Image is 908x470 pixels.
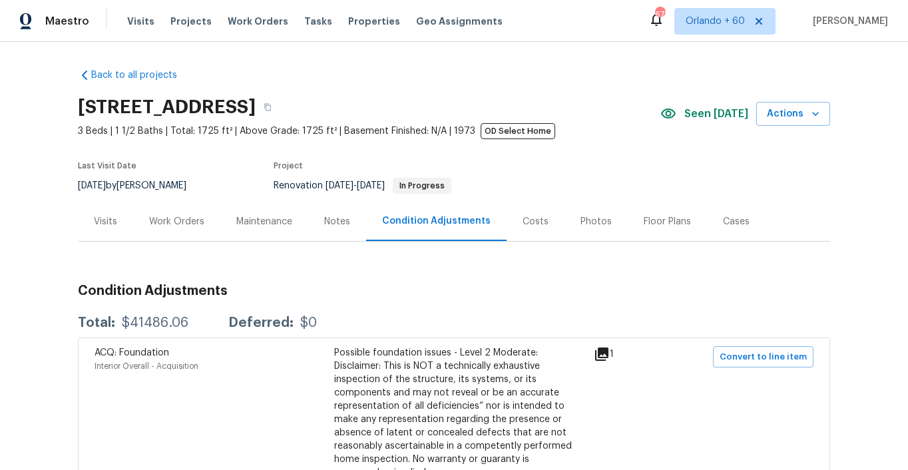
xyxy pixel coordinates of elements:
span: Orlando + 60 [686,15,745,28]
div: Costs [523,215,549,228]
div: Condition Adjustments [382,214,491,228]
span: Projects [170,15,212,28]
div: Cases [723,215,750,228]
button: Copy Address [256,95,280,119]
span: [DATE] [357,181,385,190]
div: $41486.06 [122,316,188,330]
span: Geo Assignments [416,15,503,28]
span: Convert to line item [720,350,807,365]
span: Tasks [304,17,332,26]
div: Deferred: [228,316,294,330]
span: OD Select Home [481,123,555,139]
span: Properties [348,15,400,28]
span: Interior Overall - Acquisition [95,362,198,370]
span: Project [274,162,303,170]
div: Photos [580,215,612,228]
span: In Progress [394,182,450,190]
span: Renovation [274,181,451,190]
h2: [STREET_ADDRESS] [78,101,256,114]
div: Visits [94,215,117,228]
span: Last Visit Date [78,162,136,170]
div: Total: [78,316,115,330]
span: [DATE] [78,181,106,190]
a: Back to all projects [78,69,206,82]
div: 1 [594,346,656,362]
span: - [326,181,385,190]
button: Actions [756,102,830,126]
span: Maestro [45,15,89,28]
span: ACQ: Foundation [95,348,169,357]
div: by [PERSON_NAME] [78,178,202,194]
button: Convert to line item [713,346,813,367]
div: Notes [324,215,350,228]
span: Seen [DATE] [684,107,748,120]
span: Actions [767,106,819,122]
span: 3 Beds | 1 1/2 Baths | Total: 1725 ft² | Above Grade: 1725 ft² | Basement Finished: N/A | 1973 [78,124,660,138]
div: Maintenance [236,215,292,228]
div: Floor Plans [644,215,691,228]
span: Work Orders [228,15,288,28]
div: $0 [300,316,317,330]
span: Visits [127,15,154,28]
span: [DATE] [326,181,353,190]
div: Work Orders [149,215,204,228]
h3: Condition Adjustments [78,284,830,298]
span: [PERSON_NAME] [807,15,888,28]
div: 673 [655,8,664,21]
